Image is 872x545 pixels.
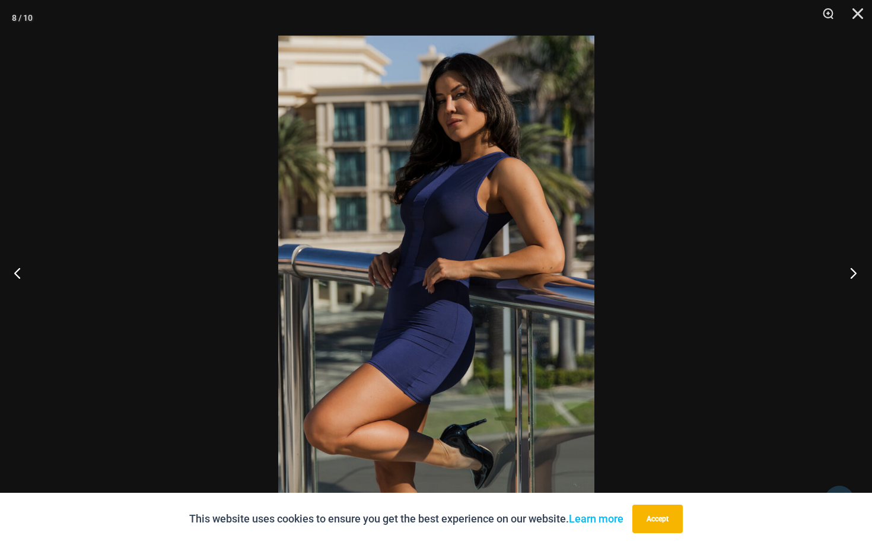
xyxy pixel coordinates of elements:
[569,512,623,525] a: Learn more
[189,510,623,528] p: This website uses cookies to ensure you get the best experience on our website.
[12,9,33,27] div: 8 / 10
[632,505,683,533] button: Accept
[828,243,872,302] button: Next
[278,36,594,509] img: Desire Me Navy 5192 Dress 13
